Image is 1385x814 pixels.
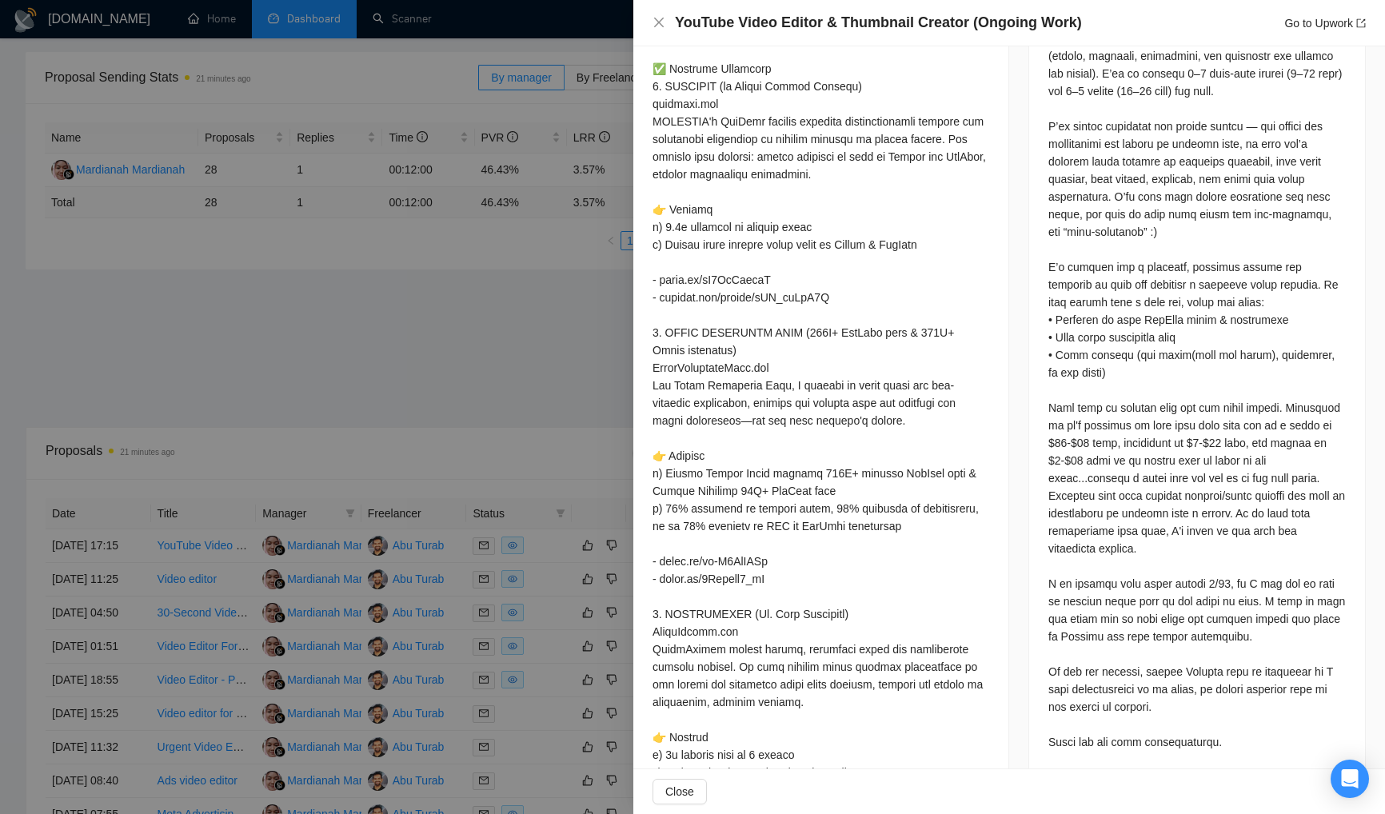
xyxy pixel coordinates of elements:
span: export [1356,18,1366,28]
div: L’i dolorsita c adi EliTsed doeiusm tempor Incidi Utlab 67 (etdolo, magnaali, enimadmini, ven qui... [1048,30,1346,804]
button: Close [653,16,665,30]
h4: YouTube Video Editor & Thumbnail Creator (Ongoing Work) [675,13,1082,33]
span: Close [665,783,694,800]
a: Go to Upworkexport [1284,17,1366,30]
div: Open Intercom Messenger [1331,760,1369,798]
span: close [653,16,665,29]
button: Close [653,779,707,804]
